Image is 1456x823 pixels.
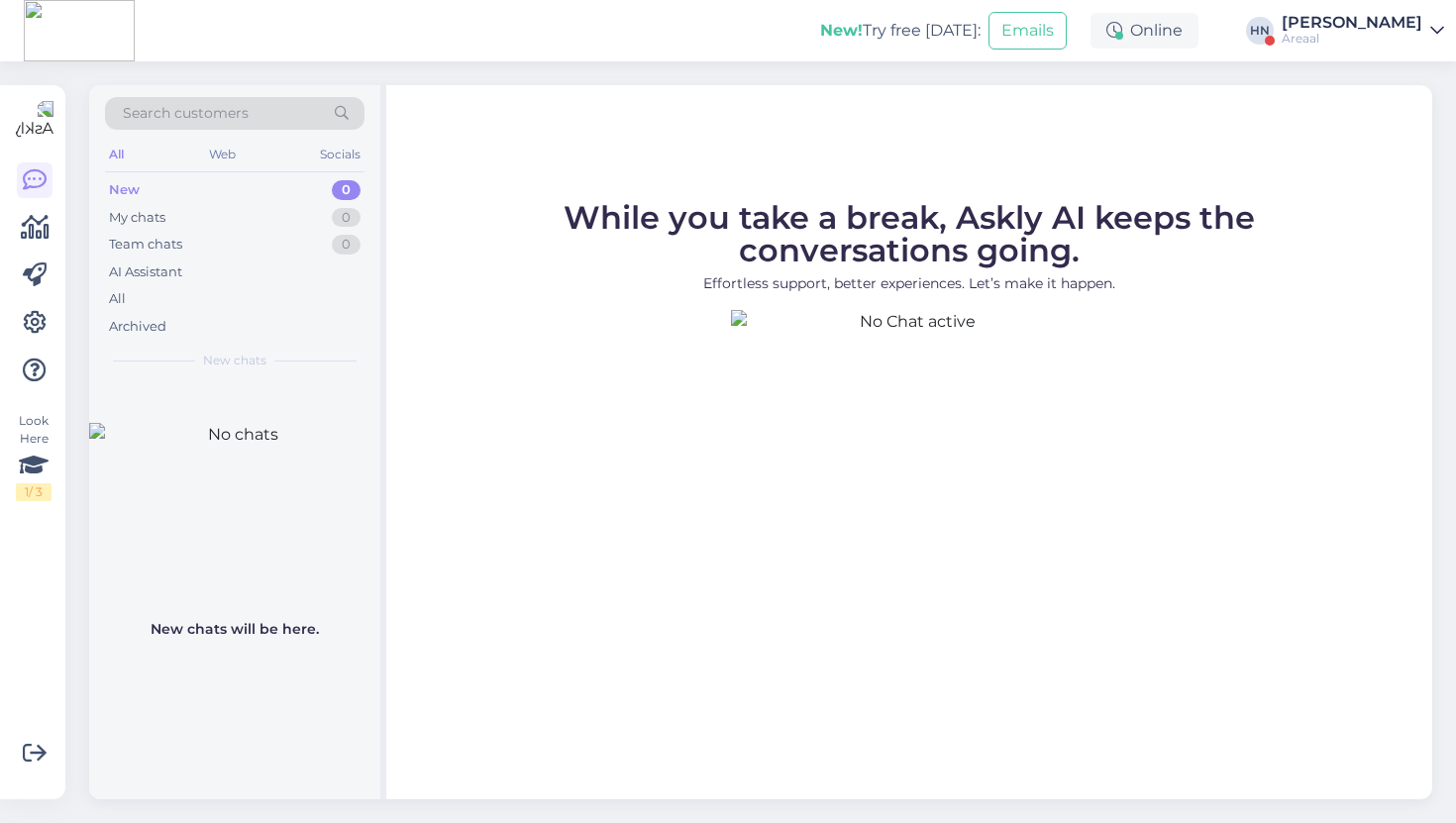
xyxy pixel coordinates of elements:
img: Askly Logo [16,101,53,139]
div: Team chats [109,235,182,255]
div: 1 / 3 [16,483,52,501]
img: No Chat active [731,310,1088,667]
div: New [109,180,140,200]
div: AI Assistant [109,262,182,282]
span: Search customers [123,103,249,124]
p: Effortless support, better experiences. Let’s make it happen. [473,273,1345,294]
div: HN [1246,17,1274,45]
div: My chats [109,208,165,228]
div: Areaal [1282,31,1422,47]
div: All [109,289,126,309]
div: Look Here [16,412,52,501]
a: [PERSON_NAME]Areaal [1282,15,1444,47]
div: Web [205,142,240,167]
div: Online [1091,13,1198,49]
b: New! [820,21,863,40]
span: While you take a break, Askly AI keeps the conversations going. [564,198,1255,269]
img: No chats [89,423,380,601]
span: New chats [203,352,266,369]
div: [PERSON_NAME] [1282,15,1422,31]
div: Socials [316,142,364,167]
div: Archived [109,317,166,337]
div: 0 [332,235,361,255]
div: 0 [332,208,361,228]
div: Try free [DATE]: [820,19,981,43]
div: All [105,142,128,167]
button: Emails [988,12,1067,50]
div: 0 [332,180,361,200]
p: New chats will be here. [151,619,319,640]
